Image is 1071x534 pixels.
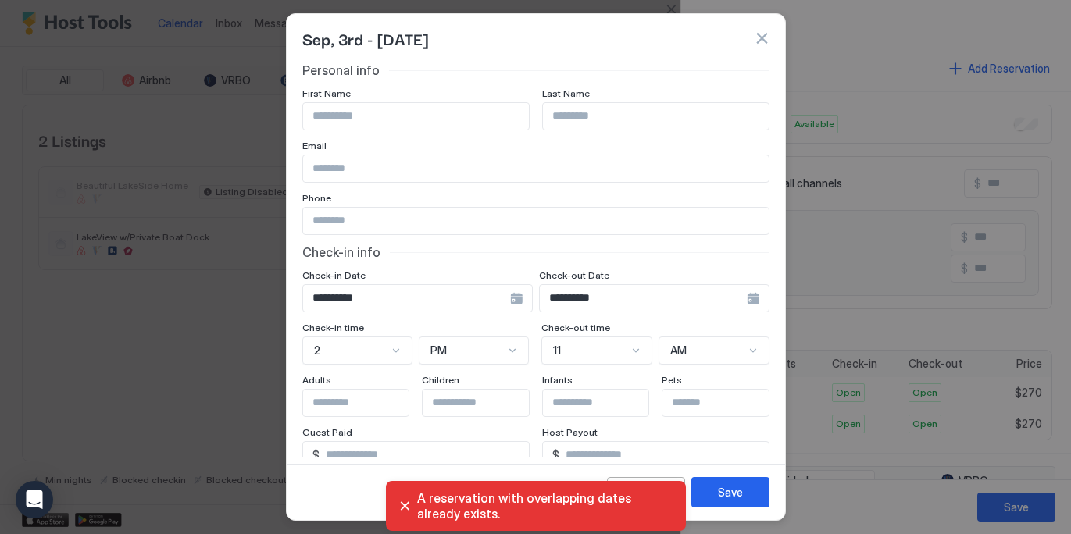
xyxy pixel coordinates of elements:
input: Input Field [303,285,510,311]
span: Guest Paid [302,426,352,438]
span: Check-out time [541,322,610,333]
span: Host Payout [542,426,598,438]
span: Pets [662,374,682,386]
span: Adults [302,374,331,386]
input: Input Field [320,442,529,468]
input: Input Field [540,285,747,311]
span: Children [422,374,459,386]
input: Input Field [559,442,769,468]
input: Input Field [423,390,551,416]
span: 11 [553,344,561,358]
input: Input Field [303,390,431,416]
span: 2 [314,344,320,358]
button: Cancel [607,477,685,507]
input: Input Field [662,390,791,416]
button: Save [691,477,769,507]
span: Check-in Date [302,269,366,281]
span: First Name [302,87,351,99]
input: Input Field [303,103,529,130]
span: Check-out Date [539,269,609,281]
span: Personal info [302,62,380,78]
span: Last Name [542,87,590,99]
span: Check-in time [302,322,364,333]
span: Phone [302,192,331,204]
span: Check-in info [302,244,380,260]
span: $ [552,448,559,462]
input: Input Field [543,103,769,130]
span: $ [312,448,320,462]
span: Sep, 3rd - [DATE] [302,27,428,50]
span: PM [430,344,447,358]
span: Email [302,140,327,151]
input: Input Field [303,155,769,182]
span: AM [670,344,687,358]
input: Input Field [543,390,671,416]
span: Infants [542,374,573,386]
span: A reservation with overlapping dates already exists. [417,490,673,522]
input: Input Field [303,208,769,234]
div: Open Intercom Messenger [16,481,53,518]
